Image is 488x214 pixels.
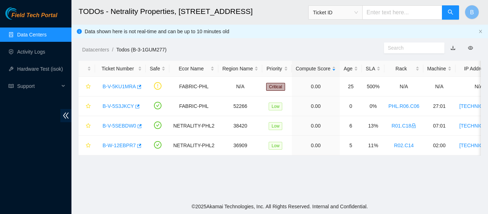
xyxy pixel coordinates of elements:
button: B [465,5,479,19]
td: 0 [340,96,362,116]
td: 0.00 [292,96,340,116]
span: Low [269,122,282,130]
a: PHL.R06.C06 [388,103,419,109]
span: / [112,47,113,53]
td: N/A [423,77,455,96]
span: Ticket ID [313,7,358,18]
button: close [478,29,483,34]
a: Todos (B-3-1GUM277) [116,47,166,53]
span: Field Tech Portal [11,12,57,19]
td: 27:01 [423,96,455,116]
td: N/A [384,77,423,96]
button: star [83,81,91,92]
span: read [9,84,14,89]
td: 07:01 [423,116,455,136]
a: B-V-5KU1MRA [103,84,136,89]
td: 52266 [218,96,262,116]
span: Critical [266,83,285,91]
a: Data Centers [17,32,46,38]
footer: © 2025 Akamai Technologies, Inc. All Rights Reserved. Internal and Confidential. [71,199,488,214]
span: B [470,8,474,17]
button: star [83,140,91,151]
td: 6 [340,116,362,136]
a: B-V-5S3JKCY [103,103,134,109]
a: B-V-5SEBDW0 [103,123,136,129]
td: NETRALITY-PHL2 [169,116,218,136]
td: 02:00 [423,136,455,155]
td: 13% [362,116,384,136]
input: Search [388,44,435,52]
a: R01.C18lock [392,123,416,129]
span: double-left [60,109,71,122]
span: star [86,84,91,90]
td: 36909 [218,136,262,155]
td: 0.00 [292,136,340,155]
span: Low [269,142,282,150]
a: B-W-12EBPR7 [103,143,136,148]
a: Hardware Test (isok) [17,66,63,72]
button: search [442,5,459,20]
span: star [86,143,91,149]
span: exclamation-circle [154,82,161,90]
td: FABRIC-PHL [169,77,218,96]
td: 0.00 [292,77,340,96]
a: Akamai TechnologiesField Tech Portal [5,13,57,22]
span: star [86,104,91,109]
span: check-circle [154,141,161,149]
a: download [450,45,455,51]
td: 5 [340,136,362,155]
span: Low [269,103,282,110]
td: 25 [340,77,362,96]
td: 11% [362,136,384,155]
td: N/A [218,77,262,96]
input: Enter text here... [362,5,442,20]
td: 500% [362,77,384,96]
td: 0.00 [292,116,340,136]
a: Activity Logs [17,49,45,55]
td: 38420 [218,116,262,136]
a: Datacenters [82,47,109,53]
span: Support [17,79,59,93]
td: NETRALITY-PHL2 [169,136,218,155]
button: star [83,100,91,112]
button: star [83,120,91,131]
span: check-circle [154,102,161,109]
td: FABRIC-PHL [169,96,218,116]
a: R02.C14 [394,143,414,148]
td: 0% [362,96,384,116]
span: search [448,9,453,16]
span: star [86,123,91,129]
button: download [445,42,461,54]
span: eye [468,45,473,50]
span: lock [411,123,416,128]
img: Akamai Technologies [5,7,36,20]
span: check-circle [154,121,161,129]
